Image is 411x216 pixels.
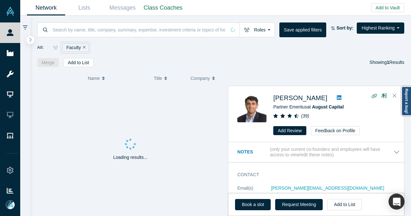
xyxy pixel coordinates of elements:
[154,72,162,85] span: Title
[237,93,267,122] img: Vivek Mehra's Profile Image
[270,147,393,158] p: (only your current co-founders and employees will have access to view/edit these notes)
[271,186,384,191] a: [PERSON_NAME][EMAIL_ADDRESS][DOMAIN_NAME]
[154,72,184,85] button: Title
[142,0,185,15] a: Class Coaches
[37,58,59,67] button: Merge
[88,72,100,85] span: Name
[357,22,404,34] button: Highest Ranking
[103,0,142,15] a: Messages
[387,60,389,65] strong: 1
[370,58,404,67] div: Showing
[88,72,147,85] button: Name
[6,7,15,16] img: Alchemist Vault Logo
[62,43,89,52] div: Faculty
[6,200,15,209] img: Mia Scott's Account
[312,104,344,109] a: August Capital
[311,126,360,135] button: Feedback on Profile
[327,199,362,210] button: Add to List
[235,199,271,210] a: Book a slot
[371,3,404,12] button: Add to Vault
[273,104,344,109] span: Partner Emeritus at
[387,60,404,65] span: Results
[237,149,269,155] h3: Notes
[191,72,221,85] button: Company
[271,192,289,197] span: (primary)
[81,44,86,51] button: Remove Filter
[390,91,399,101] button: Close
[401,86,411,116] a: Report a bug!
[27,0,65,15] a: Network
[240,22,275,37] button: Roles
[337,25,354,30] strong: Sort by:
[275,199,323,210] button: Request Meeting
[63,58,93,67] button: Add to List
[273,94,327,101] a: [PERSON_NAME]
[37,44,44,51] span: All:
[279,22,326,37] button: Save applied filters
[113,154,148,161] p: Loading results...
[52,22,226,37] input: Search by name, title, company, summary, expertise, investment criteria or topics of focus
[237,147,400,158] button: Notes (only your current co-founders and employees will have access to view/edit these notes)
[273,126,306,135] button: Add Review
[65,0,103,15] a: Lists
[301,113,309,118] i: ( 39 )
[237,171,391,178] h3: Contact
[237,185,271,205] dt: Email(s)
[191,72,210,85] span: Company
